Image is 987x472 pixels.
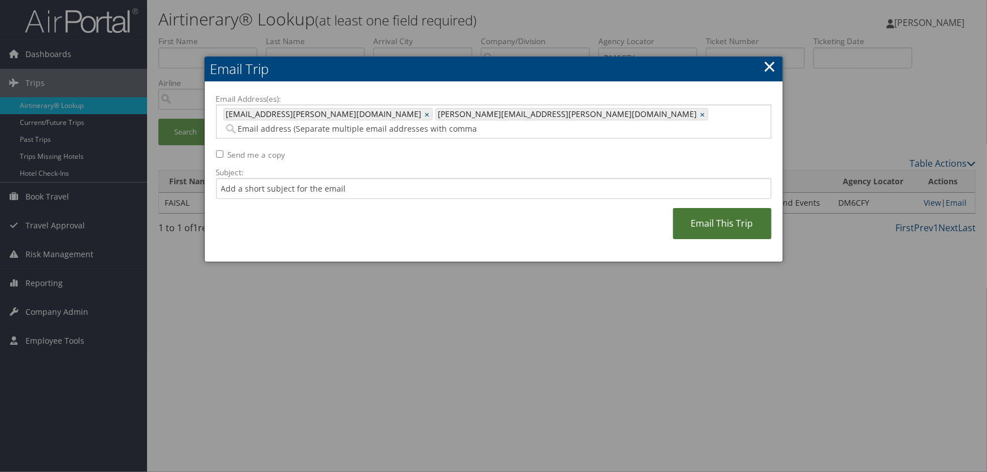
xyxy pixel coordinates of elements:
[205,57,783,81] h2: Email Trip
[216,167,772,178] label: Subject:
[436,109,697,120] span: [PERSON_NAME][EMAIL_ADDRESS][PERSON_NAME][DOMAIN_NAME]
[216,93,772,105] label: Email Address(es):
[764,55,777,77] a: ×
[673,208,772,239] a: Email This Trip
[425,109,432,120] a: ×
[216,178,772,199] input: Add a short subject for the email
[228,149,286,161] label: Send me a copy
[223,123,486,135] input: Email address (Separate multiple email addresses with commas)
[700,109,708,120] a: ×
[224,109,422,120] span: [EMAIL_ADDRESS][PERSON_NAME][DOMAIN_NAME]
